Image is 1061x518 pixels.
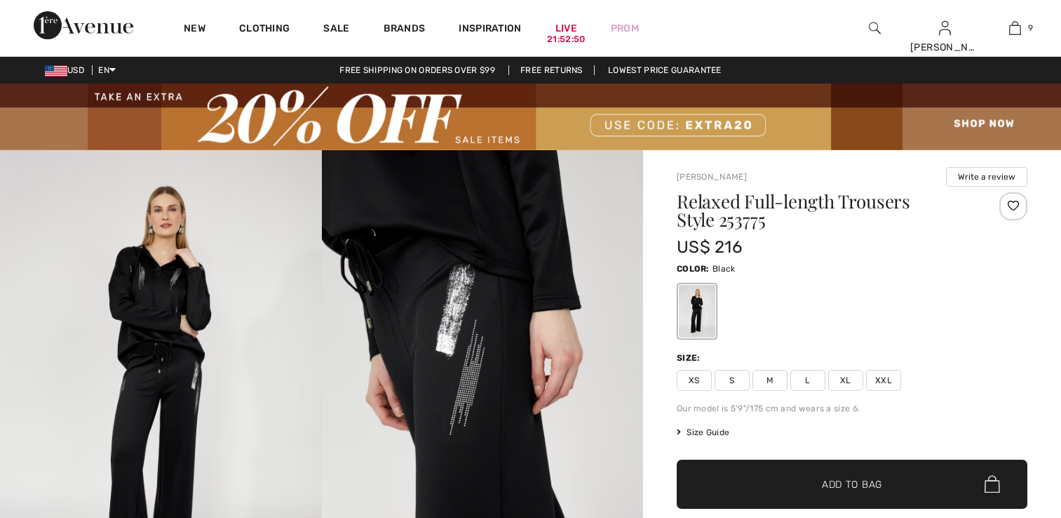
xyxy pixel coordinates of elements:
button: Add to Bag [677,460,1027,509]
iframe: Opens a widget where you can chat to one of our agents [972,413,1047,448]
img: search the website [869,20,881,36]
a: Free Returns [508,65,595,75]
a: Lowest Price Guarantee [597,65,733,75]
div: Size: [677,352,703,364]
a: Clothing [239,22,290,37]
span: L [790,370,825,391]
a: [PERSON_NAME] [677,172,747,182]
span: XS [677,370,712,391]
a: 9 [980,20,1049,36]
span: XXL [866,370,901,391]
a: New [184,22,205,37]
span: Color: [677,264,710,274]
span: Black [712,264,736,274]
a: Brands [384,22,426,37]
div: Our model is 5'9"/175 cm and wears a size 6. [677,402,1027,415]
span: USD [45,65,90,75]
a: Sale [323,22,349,37]
img: US Dollar [45,65,67,77]
span: Inspiration [459,22,521,37]
div: [PERSON_NAME] [910,40,979,55]
span: M [752,370,788,391]
div: 21:52:50 [547,33,585,46]
a: Prom [611,21,639,36]
button: Write a review [946,167,1027,187]
span: 9 [1028,22,1033,34]
a: Free shipping on orders over $99 [328,65,506,75]
h1: Relaxed Full-length Trousers Style 253775 [677,192,969,229]
img: My Info [939,20,951,36]
img: 1ère Avenue [34,11,133,39]
a: Live21:52:50 [555,21,577,36]
span: US$ 216 [677,237,742,257]
span: EN [98,65,116,75]
span: Size Guide [677,426,729,439]
img: Bag.svg [985,475,1000,493]
div: Black [679,285,715,338]
span: XL [828,370,863,391]
span: S [715,370,750,391]
img: My Bag [1009,20,1021,36]
a: Sign In [939,21,951,34]
span: Add to Bag [822,477,882,491]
